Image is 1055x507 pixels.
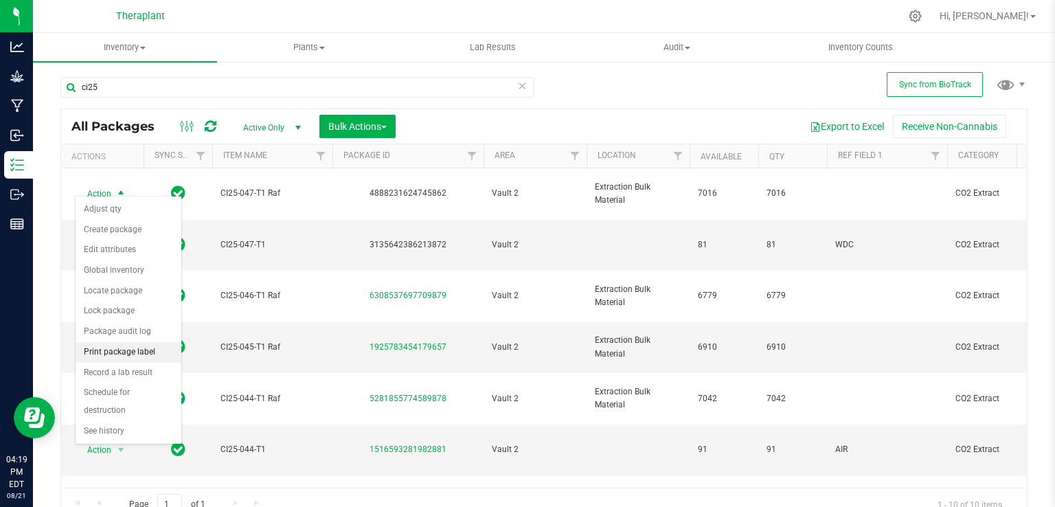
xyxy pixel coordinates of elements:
[598,150,636,160] a: Location
[220,443,324,456] span: CI25-044-T1
[767,392,819,405] span: 7042
[328,121,387,132] span: Bulk Actions
[370,291,446,300] a: 6308537697709879
[461,144,484,168] a: Filter
[698,392,750,405] span: 7042
[343,150,390,160] a: Package ID
[698,187,750,200] span: 7016
[76,301,181,322] li: Lock package
[958,150,999,160] a: Category
[76,199,181,220] li: Adjust qty
[310,144,332,168] a: Filter
[492,187,578,200] span: Vault 2
[10,40,24,54] inline-svg: Analytics
[75,440,112,460] span: Action
[495,150,515,160] a: Area
[116,10,165,22] span: Theraplant
[220,392,324,405] span: CI25-044-T1 Raf
[810,41,911,54] span: Inventory Counts
[33,33,217,62] a: Inventory
[595,181,681,207] span: Extraction Bulk Material
[698,289,750,302] span: 6779
[75,184,112,203] span: Action
[564,144,587,168] a: Filter
[924,144,947,168] a: Filter
[223,150,267,160] a: Item Name
[887,72,983,97] button: Sync from BioTrack
[585,41,768,54] span: Audit
[767,443,819,456] span: 91
[595,283,681,309] span: Extraction Bulk Material
[595,334,681,360] span: Extraction Bulk Material
[76,383,181,420] li: Schedule for destruction
[76,363,181,383] li: Record a lab result
[10,99,24,113] inline-svg: Manufacturing
[370,342,446,352] a: 1925783454179657
[940,10,1029,21] span: Hi, [PERSON_NAME]!
[113,184,130,203] span: select
[220,187,324,200] span: CI25-047-T1 Raf
[401,33,585,62] a: Lab Results
[907,10,924,23] div: Manage settings
[701,152,742,161] a: Available
[492,443,578,456] span: Vault 2
[492,289,578,302] span: Vault 2
[767,289,819,302] span: 6779
[76,421,181,442] li: See history
[667,144,690,168] a: Filter
[767,187,819,200] span: 7016
[6,491,27,501] p: 08/21
[767,238,819,251] span: 81
[899,80,971,89] span: Sync from BioTrack
[71,119,168,134] span: All Packages
[218,41,400,54] span: Plants
[492,392,578,405] span: Vault 2
[835,443,939,456] span: AIR
[171,183,185,203] span: In Sync
[76,240,181,260] li: Edit attributes
[10,158,24,172] inline-svg: Inventory
[10,69,24,83] inline-svg: Grow
[220,341,324,354] span: CI25-045-T1 Raf
[71,152,138,161] div: Actions
[769,152,784,161] a: Qty
[330,187,486,200] div: 4888231624745862
[76,220,181,240] li: Create package
[33,41,217,54] span: Inventory
[370,394,446,403] a: 5281855774589878
[220,289,324,302] span: CI25-046-T1 Raf
[492,238,578,251] span: Vault 2
[330,238,486,251] div: 3135642386213872
[698,443,750,456] span: 91
[6,453,27,491] p: 04:19 PM EDT
[190,144,212,168] a: Filter
[595,385,681,412] span: Extraction Bulk Material
[517,77,527,95] span: Clear
[319,115,396,138] button: Bulk Actions
[769,33,953,62] a: Inventory Counts
[76,322,181,342] li: Package audit log
[60,77,534,98] input: Search Package ID, Item Name, SKU, Lot or Part Number...
[220,238,324,251] span: CI25-047-T1
[76,281,181,302] li: Locate package
[10,128,24,142] inline-svg: Inbound
[835,238,939,251] span: WDC
[698,238,750,251] span: 81
[155,150,207,160] a: Sync Status
[585,33,769,62] a: Audit
[217,33,401,62] a: Plants
[492,341,578,354] span: Vault 2
[171,440,185,459] span: In Sync
[76,342,181,363] li: Print package label
[370,444,446,454] a: 1516593281982881
[76,260,181,281] li: Global inventory
[767,341,819,354] span: 6910
[10,217,24,231] inline-svg: Reports
[838,150,883,160] a: Ref Field 1
[14,397,55,438] iframe: Resource center
[801,115,893,138] button: Export to Excel
[10,188,24,201] inline-svg: Outbound
[113,440,130,460] span: select
[451,41,534,54] span: Lab Results
[698,341,750,354] span: 6910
